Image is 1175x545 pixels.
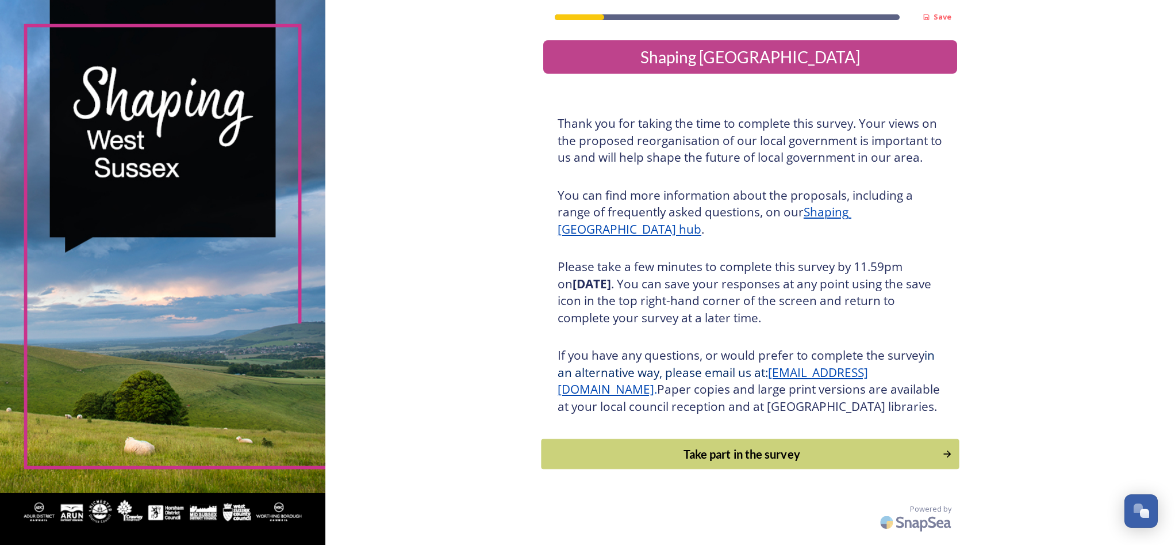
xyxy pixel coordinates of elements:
a: [EMAIL_ADDRESS][DOMAIN_NAME] [558,364,868,398]
h3: You can find more information about the proposals, including a range of frequently asked question... [558,187,943,238]
h3: If you have any questions, or would prefer to complete the survey Paper copies and large print ve... [558,347,943,415]
span: Powered by [910,504,951,514]
strong: Save [934,12,951,22]
span: . [654,381,657,397]
span: in an alternative way, please email us at: [558,347,938,380]
div: Shaping [GEOGRAPHIC_DATA] [548,45,953,69]
button: Continue [541,439,959,470]
img: SnapSea Logo [877,509,957,536]
strong: [DATE] [573,276,611,292]
button: Open Chat [1124,494,1158,528]
div: Take part in the survey [547,445,936,463]
a: Shaping [GEOGRAPHIC_DATA] hub [558,204,851,237]
h3: Thank you for taking the time to complete this survey. Your views on the proposed reorganisation ... [558,115,943,166]
h3: Please take a few minutes to complete this survey by 11.59pm on . You can save your responses at ... [558,258,943,326]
